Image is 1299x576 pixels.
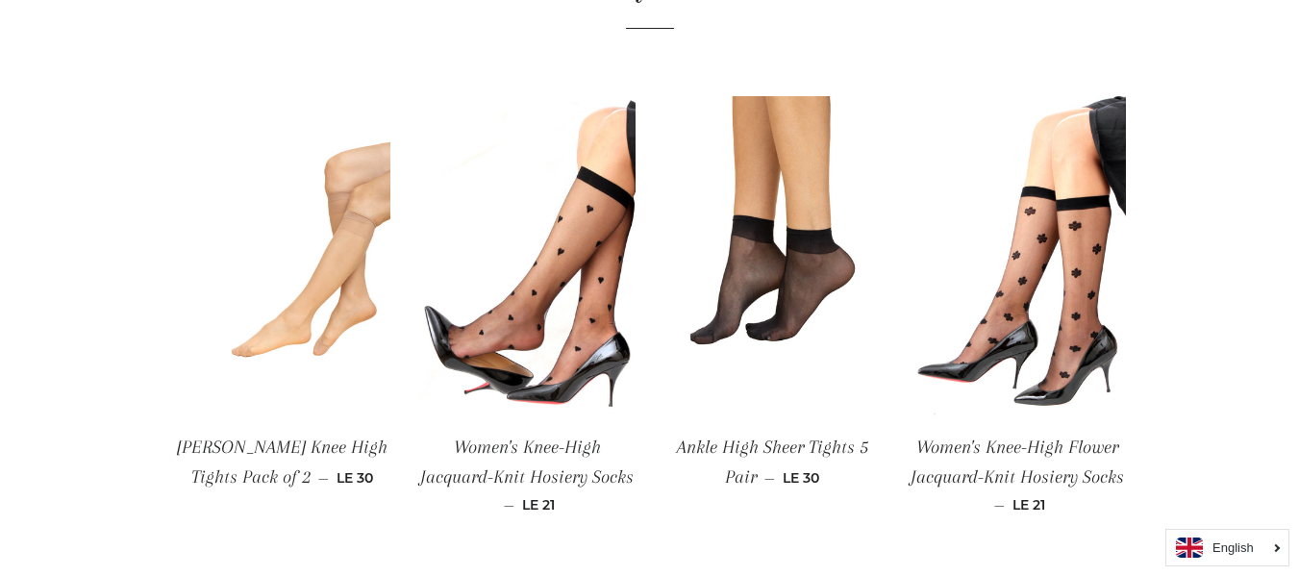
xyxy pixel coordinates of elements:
[177,437,387,488] span: [PERSON_NAME] Knee High Tights Pack of 2
[911,437,1124,488] span: Women's Knee-High Flower Jacquard-Knit Hosiery Socks
[910,420,1126,530] a: Women's Knee-High Flower Jacquard-Knit Hosiery Socks — LE 21
[677,437,868,488] span: Ankle High Sheer Tights 5 Pair
[174,420,390,506] a: [PERSON_NAME] Knee High Tights Pack of 2 — LE 30
[1212,541,1254,554] i: English
[1176,538,1279,558] a: English
[504,496,514,513] span: —
[419,420,636,530] a: Women's Knee-High Jacquard-Knit Hosiery Socks — LE 21
[764,469,775,487] span: —
[420,437,634,488] span: Women's Knee-High Jacquard-Knit Hosiery Socks
[664,420,881,506] a: Ankle High Sheer Tights 5 Pair — LE 30
[783,469,819,487] span: LE 30
[1012,496,1045,513] span: LE 21
[994,496,1005,513] span: —
[318,469,329,487] span: —
[522,496,555,513] span: LE 21
[337,469,373,487] span: LE 30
